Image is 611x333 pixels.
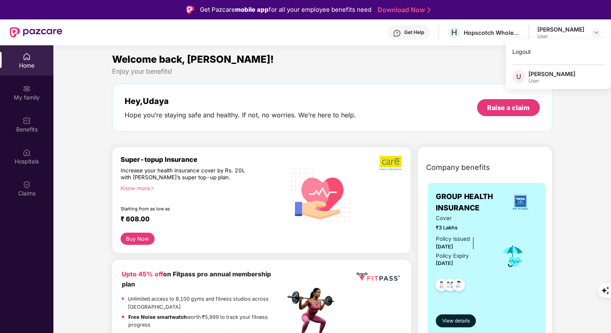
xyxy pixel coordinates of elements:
[23,53,31,61] img: svg+xml;base64,PHN2ZyBpZD0iSG9tZSIgeG1sbnM9Imh0dHA6Ly93d3cudzMub3JnLzIwMDAvc3ZnIiB3aWR0aD0iMjAiIG...
[128,313,285,329] p: worth ₹5,999 to track your fitness progress
[404,29,424,36] div: Get Help
[451,28,457,37] span: H
[128,295,285,311] p: Unlimited access to 8,100 gyms and fitness studios across [GEOGRAPHIC_DATA]
[593,29,600,36] img: svg+xml;base64,PHN2ZyBpZD0iRHJvcGRvd24tMzJ4MzIiIHhtbG5zPSJodHRwOi8vd3d3LnczLm9yZy8yMDAwL3N2ZyIgd2...
[426,162,490,173] span: Company benefits
[186,6,194,14] img: Logo
[436,244,453,250] span: [DATE]
[449,276,469,296] img: svg+xml;base64,PHN2ZyB4bWxucz0iaHR0cDovL3d3dy53My5vcmcvMjAwMC9zdmciIHdpZHRoPSI0OC45NDMiIGhlaWdodD...
[125,111,356,119] div: Hope you’re staying safe and healthy. If not, no worries. We’re here to help.
[121,206,251,212] div: Starting from as low as
[378,6,428,14] a: Download Now
[10,27,62,38] img: New Pazcare Logo
[436,252,469,260] div: Policy Expiry
[427,6,431,14] img: Stroke
[436,235,470,243] div: Policy issued
[121,215,277,225] div: ₹ 608.00
[436,224,489,232] span: ₹3 Lakhs
[128,314,187,320] strong: Free Noise smartwatch
[436,314,476,327] button: View details
[380,155,403,171] img: b5dec4f62d2307b9de63beb79f102df3.png
[122,270,271,288] b: on Fitpass pro annual membership plan
[121,155,285,163] div: Super-topup Insurance
[528,78,575,84] div: User
[528,70,575,78] div: [PERSON_NAME]
[150,186,155,191] span: right
[442,317,470,325] span: View details
[393,29,401,37] img: svg+xml;base64,PHN2ZyBpZD0iSGVscC0zMngzMiIgeG1sbnM9Imh0dHA6Ly93d3cudzMub3JnLzIwMDAvc3ZnIiB3aWR0aD...
[122,270,163,278] b: Upto 45% off
[509,191,531,213] img: insurerLogo
[200,5,371,15] div: Get Pazcare for all your employee benefits need
[125,96,356,106] div: Hey, Udaya
[500,243,526,269] img: icon
[285,158,356,230] img: svg+xml;base64,PHN2ZyB4bWxucz0iaHR0cDovL3d3dy53My5vcmcvMjAwMC9zdmciIHhtbG5zOnhsaW5rPSJodHRwOi8vd3...
[432,276,452,296] img: svg+xml;base64,PHN2ZyB4bWxucz0iaHR0cDovL3d3dy53My5vcmcvMjAwMC9zdmciIHdpZHRoPSI0OC45NDMiIGhlaWdodD...
[506,44,611,59] div: Logout
[537,33,584,40] div: User
[23,148,31,157] img: svg+xml;base64,PHN2ZyBpZD0iSG9zcGl0YWxzIiB4bWxucz0iaHR0cDovL3d3dy53My5vcmcvMjAwMC9zdmciIHdpZHRoPS...
[23,85,31,93] img: svg+xml;base64,PHN2ZyB3aWR0aD0iMjAiIGhlaWdodD0iMjAiIHZpZXdCb3g9IjAgMCAyMCAyMCIgZmlsbD0ibm9uZSIgeG...
[436,260,453,266] span: [DATE]
[121,167,250,181] div: Increase your health insurance cover by Rs. 20L with [PERSON_NAME]’s super top-up plan.
[121,233,155,245] button: Buy Now
[464,29,520,36] div: Hopscotch Wholesale Trading Private Limited
[487,103,530,112] div: Raise a claim
[235,6,269,13] strong: mobile app
[537,25,584,33] div: [PERSON_NAME]
[355,269,401,284] img: fppp.png
[516,72,521,81] span: U
[23,180,31,189] img: svg+xml;base64,PHN2ZyBpZD0iQ2xhaW0iIHhtbG5zPSJodHRwOi8vd3d3LnczLm9yZy8yMDAwL3N2ZyIgd2lkdGg9IjIwIi...
[436,214,489,223] span: Cover
[112,53,274,65] span: Welcome back, [PERSON_NAME]!
[121,185,280,191] div: Know more
[23,117,31,125] img: svg+xml;base64,PHN2ZyBpZD0iQmVuZWZpdHMiIHhtbG5zPSJodHRwOi8vd3d3LnczLm9yZy8yMDAwL3N2ZyIgd2lkdGg9Ij...
[436,191,504,214] span: GROUP HEALTH INSURANCE
[112,67,552,76] div: Enjoy your benefits!
[440,276,460,296] img: svg+xml;base64,PHN2ZyB4bWxucz0iaHR0cDovL3d3dy53My5vcmcvMjAwMC9zdmciIHdpZHRoPSI0OC45MTUiIGhlaWdodD...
